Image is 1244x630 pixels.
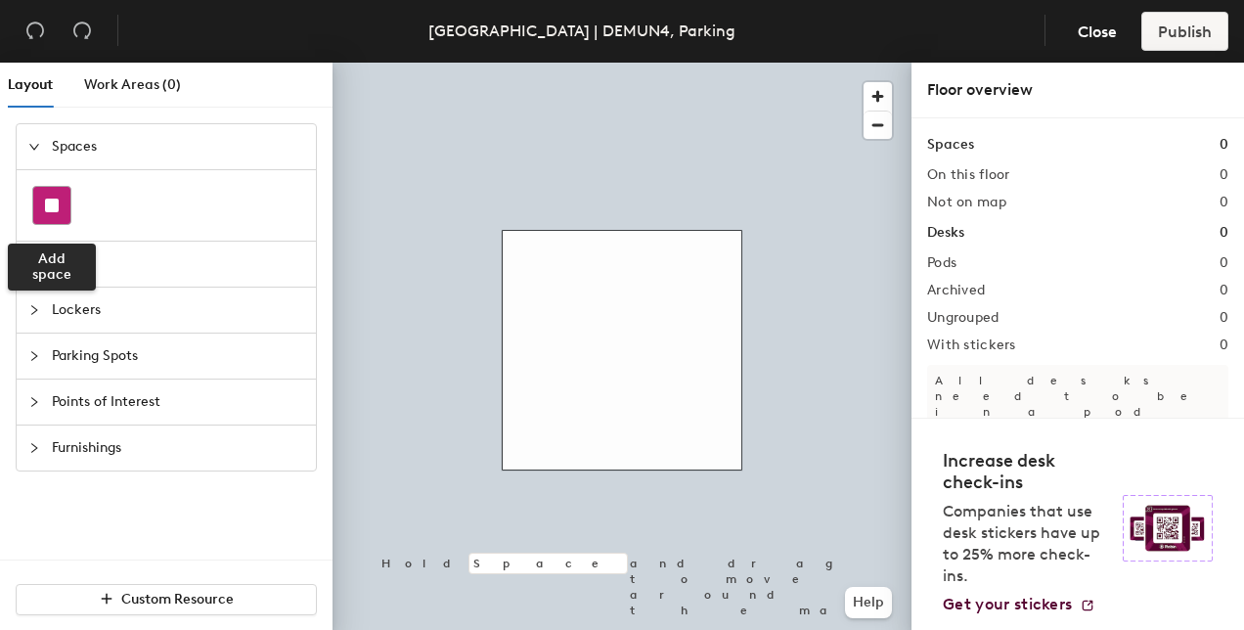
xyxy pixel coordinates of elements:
[1220,167,1228,183] h2: 0
[52,426,304,471] span: Furnishings
[52,380,304,425] span: Points of Interest
[927,283,985,298] h2: Archived
[1220,310,1228,326] h2: 0
[1220,255,1228,271] h2: 0
[927,195,1006,210] h2: Not on map
[927,78,1228,102] div: Floor overview
[52,124,304,169] span: Spaces
[943,595,1072,613] span: Get your stickers
[28,141,40,153] span: expanded
[28,442,40,454] span: collapsed
[52,334,304,379] span: Parking Spots
[927,167,1010,183] h2: On this floor
[121,591,234,607] span: Custom Resource
[1220,195,1228,210] h2: 0
[28,258,40,270] span: collapsed
[1220,283,1228,298] h2: 0
[63,12,102,51] button: Redo (⌘ + ⇧ + Z)
[8,76,53,93] span: Layout
[943,450,1111,493] h4: Increase desk check-ins
[1123,495,1213,562] img: Sticker logo
[1220,337,1228,353] h2: 0
[1141,12,1228,51] button: Publish
[52,242,304,287] span: Desks
[1078,22,1117,41] span: Close
[927,134,974,156] h1: Spaces
[927,365,1228,459] p: All desks need to be in a pod before saving
[927,222,964,244] h1: Desks
[16,584,317,615] button: Custom Resource
[1220,134,1228,156] h1: 0
[927,255,956,271] h2: Pods
[927,337,1016,353] h2: With stickers
[943,595,1095,614] a: Get your stickers
[927,310,1000,326] h2: Ungrouped
[16,12,55,51] button: Undo (⌘ + Z)
[28,350,40,362] span: collapsed
[428,19,735,43] div: [GEOGRAPHIC_DATA] | DEMUN4, Parking
[1220,222,1228,244] h1: 0
[1061,12,1133,51] button: Close
[845,587,892,618] button: Help
[943,501,1111,587] p: Companies that use desk stickers have up to 25% more check-ins.
[28,396,40,408] span: collapsed
[84,76,181,93] span: Work Areas (0)
[28,304,40,316] span: collapsed
[52,288,304,333] span: Lockers
[32,186,71,225] button: Add space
